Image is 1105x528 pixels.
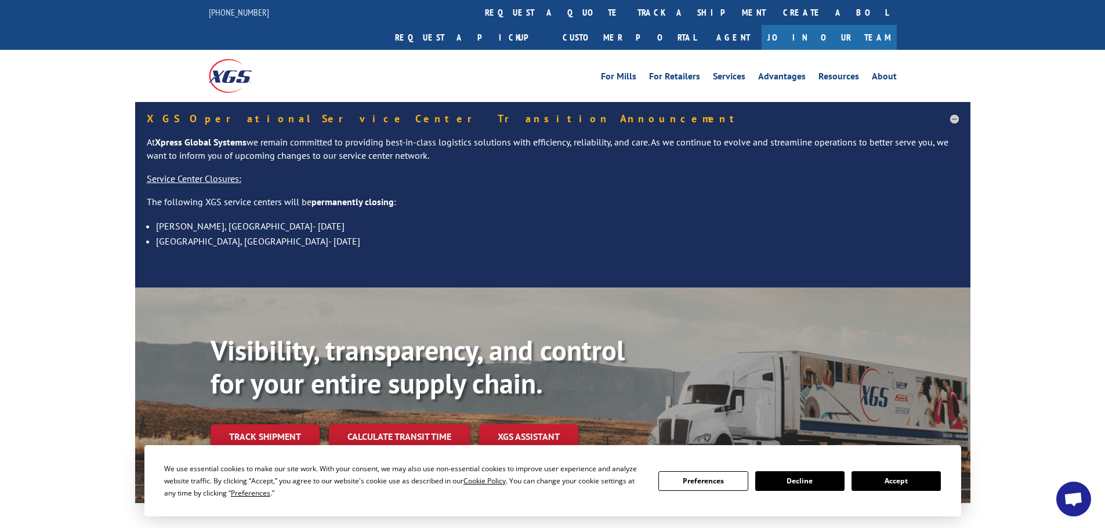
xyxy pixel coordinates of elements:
[758,72,806,85] a: Advantages
[755,471,845,491] button: Decline
[211,424,320,449] a: Track shipment
[386,25,554,50] a: Request a pickup
[713,72,745,85] a: Services
[658,471,748,491] button: Preferences
[872,72,897,85] a: About
[156,234,959,249] li: [GEOGRAPHIC_DATA], [GEOGRAPHIC_DATA]- [DATE]
[156,219,959,234] li: [PERSON_NAME], [GEOGRAPHIC_DATA]- [DATE]
[147,114,959,124] h5: XGS Operational Service Center Transition Announcement
[762,25,897,50] a: Join Our Team
[329,424,470,449] a: Calculate transit time
[147,173,241,184] u: Service Center Closures:
[479,424,578,449] a: XGS ASSISTANT
[155,136,247,148] strong: Xpress Global Systems
[209,6,269,18] a: [PHONE_NUMBER]
[144,445,961,516] div: Cookie Consent Prompt
[463,476,506,486] span: Cookie Policy
[601,72,636,85] a: For Mills
[147,195,959,219] p: The following XGS service centers will be :
[705,25,762,50] a: Agent
[649,72,700,85] a: For Retailers
[231,488,270,498] span: Preferences
[1056,482,1091,516] a: Open chat
[311,196,394,207] strong: permanently closing
[211,332,625,402] b: Visibility, transparency, and control for your entire supply chain.
[164,463,644,499] div: We use essential cookies to make our site work. With your consent, we may also use non-essential ...
[554,25,705,50] a: Customer Portal
[818,72,859,85] a: Resources
[852,471,941,491] button: Accept
[147,136,959,173] p: At we remain committed to providing best-in-class logistics solutions with efficiency, reliabilit...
